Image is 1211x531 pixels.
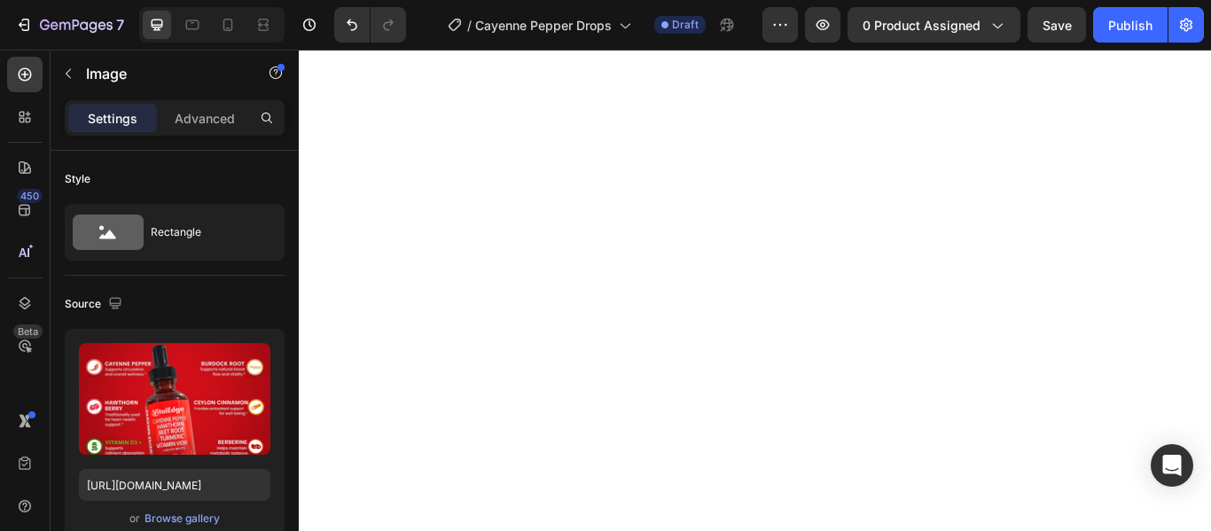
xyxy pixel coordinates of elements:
[863,16,981,35] span: 0 product assigned
[1108,16,1152,35] div: Publish
[1093,7,1168,43] button: Publish
[467,16,472,35] span: /
[175,109,235,128] p: Advanced
[13,324,43,339] div: Beta
[116,14,124,35] p: 7
[88,109,137,128] p: Settings
[144,510,221,527] button: Browse gallery
[86,63,237,84] p: Image
[7,7,132,43] button: 7
[79,469,270,501] input: https://example.com/image.jpg
[475,16,612,35] span: Cayenne Pepper Drops
[672,17,699,33] span: Draft
[151,212,259,253] div: Rectangle
[145,511,220,527] div: Browse gallery
[65,171,90,187] div: Style
[334,7,406,43] div: Undo/Redo
[299,50,1211,531] iframe: Design area
[79,343,270,455] img: preview-image
[1027,7,1086,43] button: Save
[129,508,140,529] span: or
[17,189,43,203] div: 450
[848,7,1020,43] button: 0 product assigned
[1151,444,1193,487] div: Open Intercom Messenger
[65,293,126,316] div: Source
[1043,18,1072,33] span: Save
